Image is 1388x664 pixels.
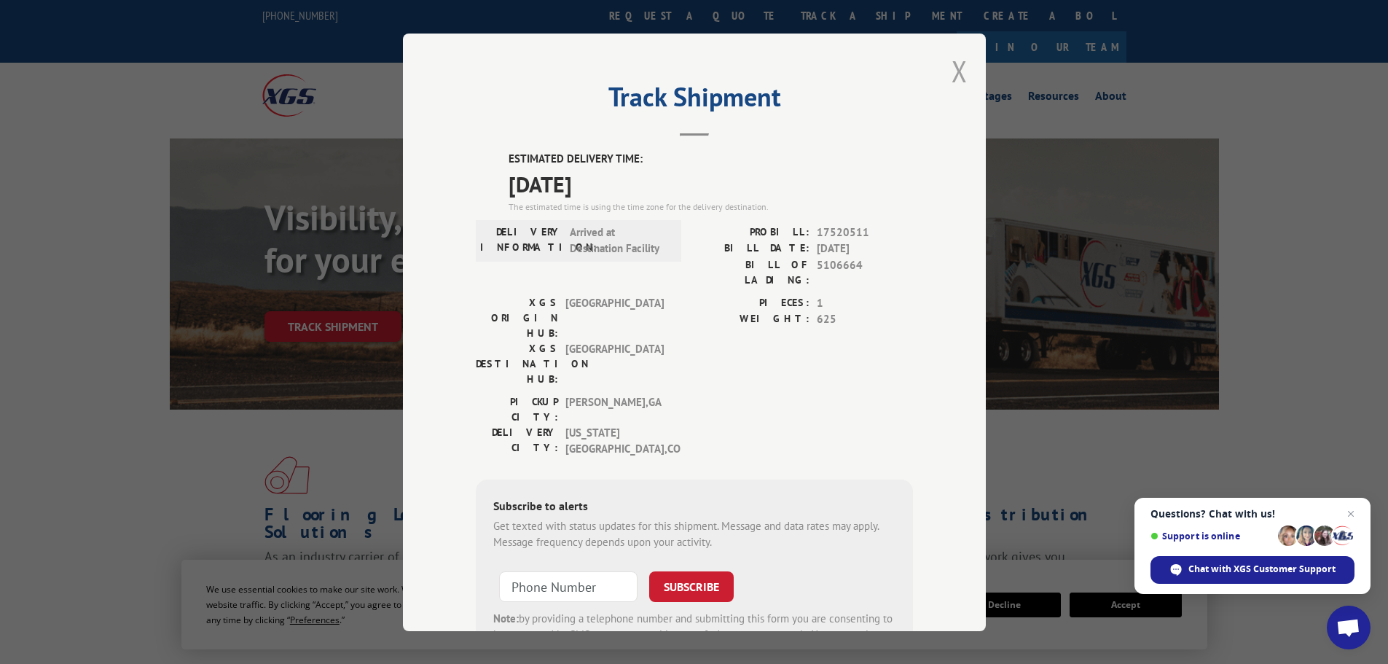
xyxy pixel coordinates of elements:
label: DELIVERY CITY: [476,424,558,457]
button: SUBSCRIBE [649,571,734,601]
label: XGS DESTINATION HUB: [476,340,558,386]
label: DELIVERY INFORMATION: [480,224,562,257]
strong: Note: [493,611,519,625]
label: PROBILL: [694,224,809,241]
h2: Track Shipment [476,87,913,114]
span: 1 [817,294,913,311]
button: Close modal [952,52,968,90]
input: Phone Number [499,571,638,601]
span: 5106664 [817,257,913,287]
span: [GEOGRAPHIC_DATA] [565,340,664,386]
span: Arrived at Destination Facility [570,224,668,257]
span: [DATE] [817,241,913,257]
span: [DATE] [509,167,913,200]
span: 625 [817,311,913,328]
label: BILL OF LADING: [694,257,809,287]
a: Open chat [1327,606,1371,649]
span: Support is online [1150,531,1273,542]
label: PIECES: [694,294,809,311]
label: ESTIMATED DELIVERY TIME: [509,151,913,168]
span: [PERSON_NAME] , GA [565,394,664,424]
div: The estimated time is using the time zone for the delivery destination. [509,200,913,213]
div: Get texted with status updates for this shipment. Message and data rates may apply. Message frequ... [493,517,895,550]
label: WEIGHT: [694,311,809,328]
div: Subscribe to alerts [493,496,895,517]
span: Questions? Chat with us! [1150,508,1354,520]
span: Chat with XGS Customer Support [1150,556,1354,584]
span: 17520511 [817,224,913,241]
label: PICKUP CITY: [476,394,558,424]
span: Chat with XGS Customer Support [1188,563,1336,576]
label: XGS ORIGIN HUB: [476,294,558,340]
span: [GEOGRAPHIC_DATA] [565,294,664,340]
div: by providing a telephone number and submitting this form you are consenting to be contacted by SM... [493,610,895,660]
label: BILL DATE: [694,241,809,257]
span: [US_STATE][GEOGRAPHIC_DATA] , CO [565,424,664,457]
